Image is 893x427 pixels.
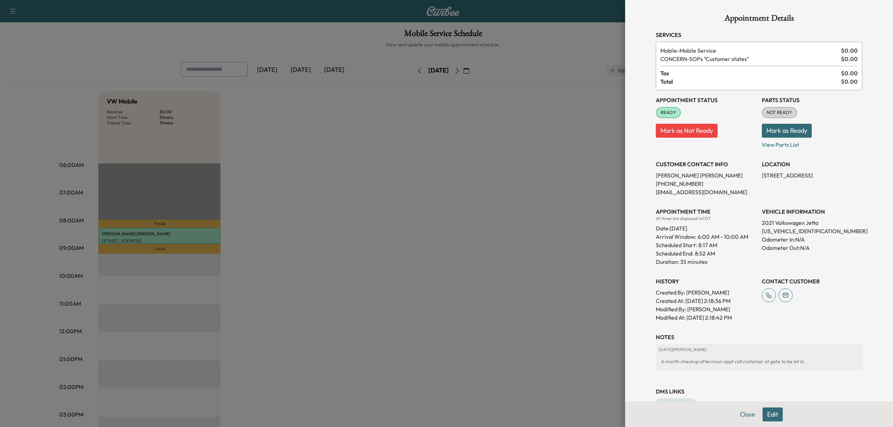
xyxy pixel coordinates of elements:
[656,258,756,266] p: Duration: 35 minutes
[659,347,860,352] p: [DATE] | [PERSON_NAME]
[841,55,858,63] span: $ 0.00
[660,69,841,77] span: Tax
[763,407,783,421] button: Edit
[656,180,756,188] p: [PHONE_NUMBER]
[656,160,756,168] h3: CUSTOMER CONTACT INFO
[698,241,717,249] p: 8:17 AM
[841,46,858,55] span: $ 0.00
[762,235,862,244] p: Odometer In: N/A
[660,55,838,63] span: SOPs "Customer states"
[656,171,756,180] p: [PERSON_NAME] [PERSON_NAME]
[656,96,756,104] h3: Appointment Status
[656,305,756,313] p: Modified By : [PERSON_NAME]
[656,387,862,396] h3: DMS Links
[656,277,756,285] h3: History
[656,333,862,341] h3: NOTES
[762,171,862,180] p: [STREET_ADDRESS]
[656,14,862,25] h1: Appointment Details
[656,31,862,39] h3: Services
[656,249,693,258] p: Scheduled End:
[762,277,862,285] h3: CONTACT CUSTOMER
[656,124,718,138] button: Mark as Not Ready
[695,249,715,258] p: 8:52 AM
[762,138,862,149] p: View Parts List
[656,297,756,305] p: Created At : [DATE] 2:18:36 PM
[763,109,796,116] span: NOT READY
[656,109,680,116] span: READY
[656,188,756,196] p: [EMAIL_ADDRESS][DOMAIN_NAME]
[656,398,696,408] a: Appointment
[656,221,756,232] div: Date: [DATE]
[656,216,756,221] div: All times are displayed in CDT
[841,69,858,77] span: $ 0.00
[698,232,748,241] span: 6:00 AM - 10:00 AM
[659,355,860,368] div: 6 month checkup afternoon appt call customer at gate to be let in.
[656,288,756,297] p: Created By : [PERSON_NAME]
[660,46,838,55] span: Mobile Service
[762,227,862,235] p: [US_VEHICLE_IDENTIFICATION_NUMBER]
[656,232,756,241] p: Arrival Window:
[656,313,756,322] p: Modified At : [DATE] 2:18:42 PM
[762,124,812,138] button: Mark as Ready
[762,219,862,227] p: 2021 Volkswagen Jetta
[762,160,862,168] h3: LOCATION
[762,207,862,216] h3: VEHICLE INFORMATION
[656,207,756,216] h3: APPOINTMENT TIME
[656,241,697,249] p: Scheduled Start:
[660,77,841,86] span: Total
[841,77,858,86] span: $ 0.00
[762,96,862,104] h3: Parts Status
[735,407,760,421] button: Close
[762,244,862,252] p: Odometer Out: N/A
